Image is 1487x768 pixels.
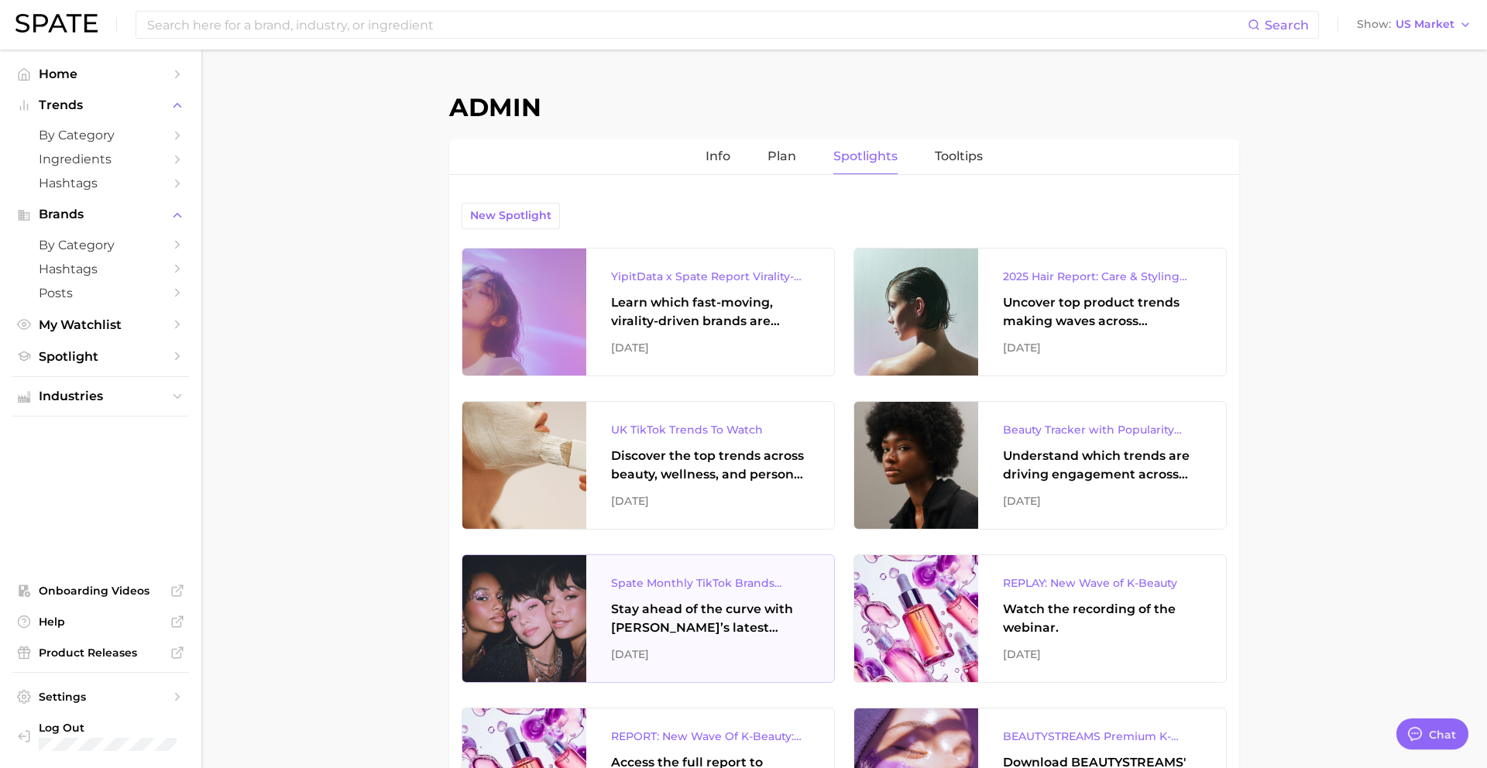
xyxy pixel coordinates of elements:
[470,209,551,222] span: New Spotlight
[1265,18,1309,33] span: Search
[611,447,809,484] div: Discover the top trends across beauty, wellness, and personal care on TikTok [GEOGRAPHIC_DATA].
[39,317,163,332] span: My Watchlist
[935,139,983,174] a: Tooltips
[611,420,809,439] div: UK TikTok Trends To Watch
[12,62,189,86] a: Home
[1003,338,1201,357] div: [DATE]
[12,579,189,602] a: Onboarding Videos
[611,574,809,592] div: Spate Monthly TikTok Brands Tracker
[706,139,730,174] a: Info
[39,389,163,403] span: Industries
[146,12,1248,38] input: Search here for a brand, industry, or ingredient
[611,600,809,637] div: Stay ahead of the curve with [PERSON_NAME]’s latest monthly tracker, spotlighting the fastest-gro...
[462,401,835,530] a: UK TikTok Trends To WatchDiscover the top trends across beauty, wellness, and personal care on Ti...
[611,727,809,746] div: REPORT: New Wave Of K-Beauty: [GEOGRAPHIC_DATA]’s Trending Innovations In Skincare & Color Cosmetics
[853,248,1227,376] a: 2025 Hair Report: Care & Styling ProductsUncover top product trends making waves across platforms...
[39,286,163,300] span: Posts
[853,554,1227,683] a: REPLAY: New Wave of K-BeautyWatch the recording of the webinar.[DATE]
[39,98,163,112] span: Trends
[39,349,163,364] span: Spotlight
[12,147,189,171] a: Ingredients
[39,584,163,598] span: Onboarding Videos
[39,262,163,276] span: Hashtags
[39,152,163,166] span: Ingredients
[1396,20,1454,29] span: US Market
[1003,645,1201,663] div: [DATE]
[39,128,163,142] span: by Category
[12,203,189,226] button: Brands
[1353,15,1475,35] button: ShowUS Market
[1003,600,1201,637] div: Watch the recording of the webinar.
[12,385,189,408] button: Industries
[12,123,189,147] a: by Category
[768,139,796,174] a: Plan
[39,615,163,629] span: Help
[12,94,189,117] button: Trends
[12,313,189,337] a: My Watchlist
[611,293,809,331] div: Learn which fast-moving, virality-driven brands are leading the pack, the risks of viral growth, ...
[449,92,1239,122] h1: Admin
[12,281,189,305] a: Posts
[12,171,189,195] a: Hashtags
[12,233,189,257] a: by Category
[12,685,189,708] a: Settings
[39,176,163,190] span: Hashtags
[39,207,163,221] span: Brands
[611,267,809,286] div: YipitData x Spate Report Virality-Driven Brands Are Taking a Slice of the Beauty Pie
[1003,447,1201,484] div: Understand which trends are driving engagement across platforms in the skin, hair, makeup, and fr...
[39,238,163,252] span: by Category
[1003,727,1201,746] div: BEAUTYSTREAMS Premium K-beauty Trends Report
[12,257,189,281] a: Hashtags
[853,401,1227,530] a: Beauty Tracker with Popularity IndexUnderstand which trends are driving engagement across platfor...
[39,646,163,660] span: Product Releases
[1003,293,1201,331] div: Uncover top product trends making waves across platforms — along with key insights into benefits,...
[12,610,189,633] a: Help
[833,139,898,174] a: Spotlights
[12,716,189,756] a: Log out. Currently logged in with e-mail mathilde@spate.nyc.
[462,554,835,683] a: Spate Monthly TikTok Brands TrackerStay ahead of the curve with [PERSON_NAME]’s latest monthly tr...
[611,492,809,510] div: [DATE]
[611,645,809,663] div: [DATE]
[1003,267,1201,286] div: 2025 Hair Report: Care & Styling Products
[1003,492,1201,510] div: [DATE]
[12,641,189,664] a: Product Releases
[39,690,163,704] span: Settings
[611,338,809,357] div: [DATE]
[1003,420,1201,439] div: Beauty Tracker with Popularity Index
[15,14,98,33] img: SPATE
[462,203,560,229] button: New Spotlight
[1003,574,1201,592] div: REPLAY: New Wave of K-Beauty
[39,67,163,81] span: Home
[39,721,177,735] span: Log Out
[12,345,189,369] a: Spotlight
[1357,20,1391,29] span: Show
[462,248,835,376] a: YipitData x Spate Report Virality-Driven Brands Are Taking a Slice of the Beauty PieLearn which f...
